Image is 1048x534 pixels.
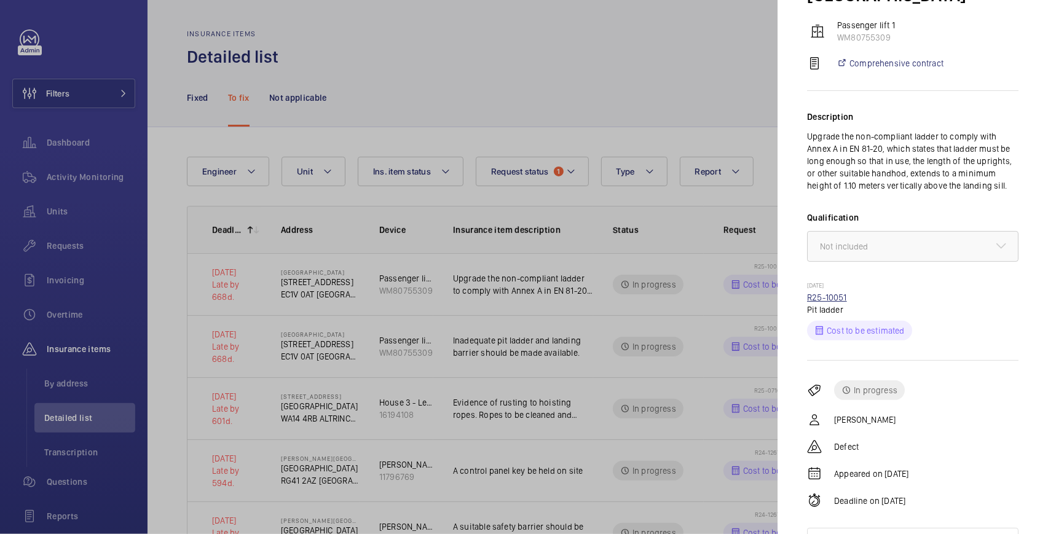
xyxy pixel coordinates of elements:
[834,495,905,507] p: Deadline on [DATE]
[820,241,869,251] span: Not included
[807,281,1018,291] p: [DATE]
[837,31,1018,44] p: WM80755309
[807,293,847,302] a: R25-10051
[837,57,944,69] a: Comprehensive contract
[807,304,1018,316] p: Pit ladder
[834,441,859,453] p: Defect
[834,414,896,426] p: [PERSON_NAME]
[834,468,908,480] p: Appeared on [DATE]
[807,130,1018,192] p: Upgrade the non-compliant ladder to comply with Annex A in EN 81-20, which states that ladder mus...
[810,24,825,39] img: elevator.svg
[807,211,1018,224] label: Qualification
[854,384,897,396] p: In progress
[807,111,1018,123] div: Description
[827,324,905,337] p: Cost to be estimated
[837,19,1018,31] p: Passenger lift 1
